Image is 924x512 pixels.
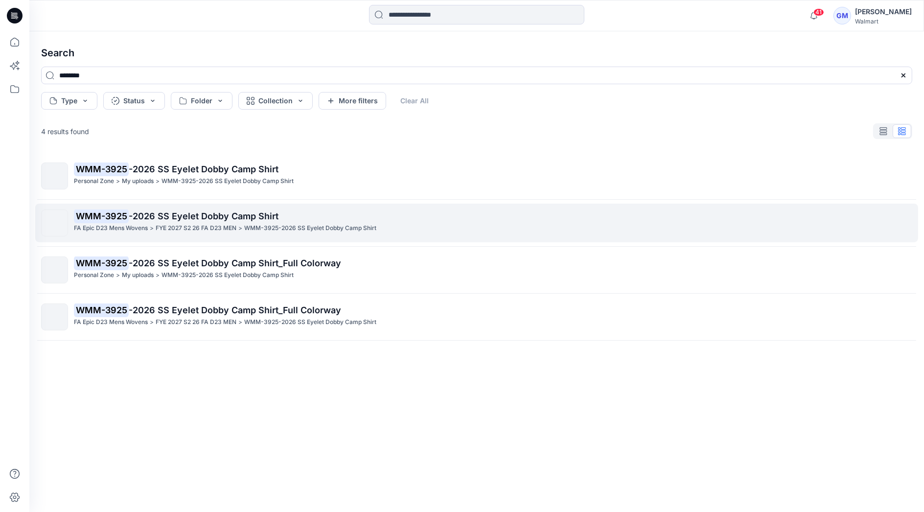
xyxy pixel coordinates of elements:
[238,223,242,233] p: >
[855,6,912,18] div: [PERSON_NAME]
[74,162,129,176] mark: WMM-3925
[41,126,89,137] p: 4 results found
[116,270,120,280] p: >
[150,317,154,327] p: >
[35,157,918,195] a: WMM-3925-2026 SS Eyelet Dobby Camp ShirtPersonal Zone>My uploads>WMM-3925-2026 SS Eyelet Dobby Ca...
[238,317,242,327] p: >
[162,176,294,186] p: WMM-3925-2026 SS Eyelet Dobby Camp Shirt
[35,204,918,242] a: WMM-3925-2026 SS Eyelet Dobby Camp ShirtFA Epic D23 Mens Wovens>FYE 2027 S2 26 FA D23 MEN>WMM-392...
[74,256,129,270] mark: WMM-3925
[244,223,376,233] p: WMM-3925-2026 SS Eyelet Dobby Camp Shirt
[122,176,154,186] p: My uploads
[74,176,114,186] p: Personal Zone
[244,317,376,327] p: WMM-3925-2026 SS Eyelet Dobby Camp Shirt
[116,176,120,186] p: >
[103,92,165,110] button: Status
[129,305,341,315] span: -2026 SS Eyelet Dobby Camp Shirt_Full Colorway
[833,7,851,24] div: GM
[74,270,114,280] p: Personal Zone
[74,223,148,233] p: FA Epic D23 Mens Wovens
[41,92,97,110] button: Type
[129,258,341,268] span: -2026 SS Eyelet Dobby Camp Shirt_Full Colorway
[35,251,918,289] a: WMM-3925-2026 SS Eyelet Dobby Camp Shirt_Full ColorwayPersonal Zone>My uploads>WMM-3925-2026 SS E...
[319,92,386,110] button: More filters
[129,211,278,221] span: -2026 SS Eyelet Dobby Camp Shirt
[156,223,236,233] p: FYE 2027 S2 26 FA D23 MEN
[156,176,160,186] p: >
[171,92,232,110] button: Folder
[74,303,129,317] mark: WMM-3925
[156,270,160,280] p: >
[33,39,920,67] h4: Search
[855,18,912,25] div: Walmart
[150,223,154,233] p: >
[74,317,148,327] p: FA Epic D23 Mens Wovens
[162,270,294,280] p: WMM-3925-2026 SS Eyelet Dobby Camp Shirt
[129,164,278,174] span: -2026 SS Eyelet Dobby Camp Shirt
[156,317,236,327] p: FYE 2027 S2 26 FA D23 MEN
[35,298,918,336] a: WMM-3925-2026 SS Eyelet Dobby Camp Shirt_Full ColorwayFA Epic D23 Mens Wovens>FYE 2027 S2 26 FA D...
[74,209,129,223] mark: WMM-3925
[813,8,824,16] span: 41
[238,92,313,110] button: Collection
[122,270,154,280] p: My uploads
